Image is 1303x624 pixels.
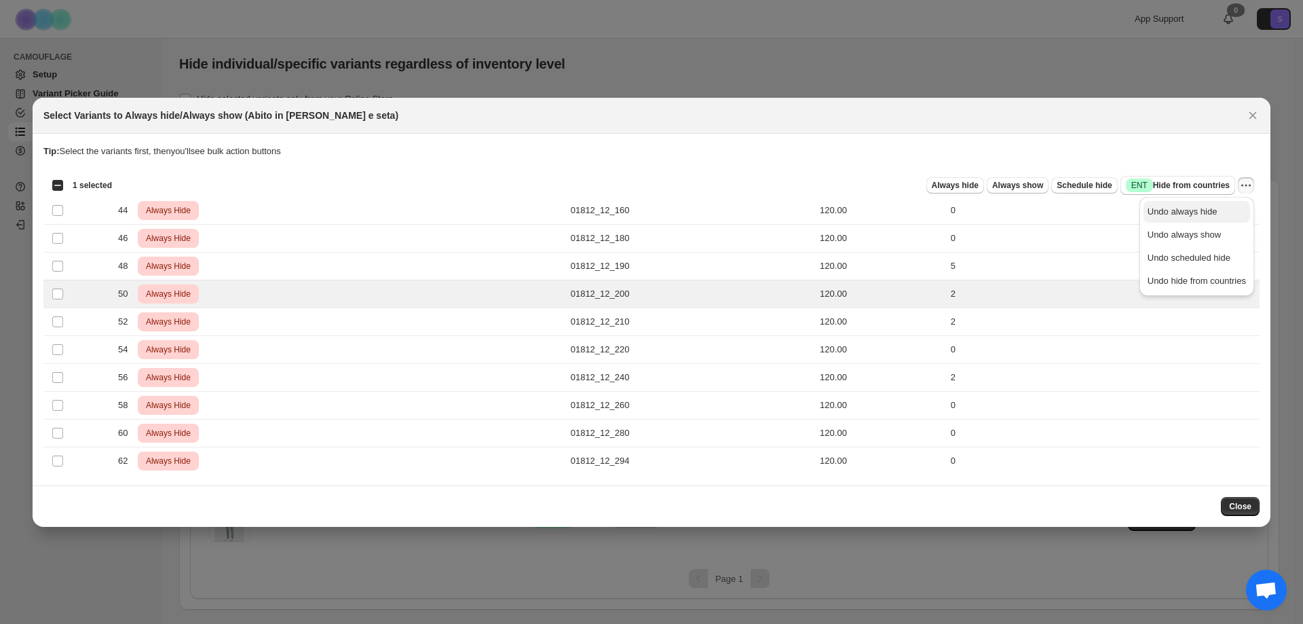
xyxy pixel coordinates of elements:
[118,343,135,356] span: 54
[1051,177,1117,194] button: Schedule hide
[567,447,816,475] td: 01812_12_294
[1144,270,1250,292] button: Undo hide from countries
[143,230,193,246] span: Always Hide
[947,308,1260,335] td: 2
[816,419,947,447] td: 120.00
[1243,106,1262,125] button: Close
[816,252,947,280] td: 120.00
[1246,570,1287,610] a: Aprire la chat
[143,342,193,358] span: Always Hide
[567,308,816,335] td: 01812_12_210
[1126,179,1230,192] span: Hide from countries
[1148,276,1246,286] span: Undo hide from countries
[1148,253,1230,263] span: Undo scheduled hide
[43,145,1260,158] p: Select the variants first, then you'll see bulk action buttons
[143,369,193,386] span: Always Hide
[73,180,112,191] span: 1 selected
[987,177,1049,194] button: Always show
[118,371,135,384] span: 56
[947,335,1260,363] td: 0
[816,363,947,391] td: 120.00
[567,280,816,308] td: 01812_12_200
[1144,201,1250,223] button: Undo always hide
[1148,206,1217,217] span: Undo always hide
[816,335,947,363] td: 120.00
[947,363,1260,391] td: 2
[816,196,947,224] td: 120.00
[143,453,193,469] span: Always Hide
[926,177,984,194] button: Always hide
[992,180,1043,191] span: Always show
[118,232,135,245] span: 46
[816,280,947,308] td: 120.00
[118,287,135,301] span: 50
[1144,247,1250,269] button: Undo scheduled hide
[567,335,816,363] td: 01812_12_220
[1131,180,1148,191] span: ENT
[143,397,193,414] span: Always Hide
[118,315,135,329] span: 52
[567,363,816,391] td: 01812_12_240
[1238,177,1254,194] button: More actions
[816,391,947,419] td: 120.00
[43,146,60,156] strong: Tip:
[118,399,135,412] span: 58
[816,447,947,475] td: 120.00
[947,391,1260,419] td: 0
[118,204,135,217] span: 44
[947,419,1260,447] td: 0
[947,447,1260,475] td: 0
[1221,497,1260,516] button: Close
[947,224,1260,252] td: 0
[947,196,1260,224] td: 0
[1057,180,1112,191] span: Schedule hide
[947,252,1260,280] td: 5
[143,286,193,302] span: Always Hide
[118,454,135,468] span: 62
[118,426,135,440] span: 60
[1229,501,1251,512] span: Close
[567,196,816,224] td: 01812_12_160
[816,308,947,335] td: 120.00
[567,224,816,252] td: 01812_12_180
[567,419,816,447] td: 01812_12_280
[43,109,398,122] h2: Select Variants to Always hide/Always show (Abito in [PERSON_NAME] e seta)
[143,314,193,330] span: Always Hide
[932,180,979,191] span: Always hide
[567,391,816,419] td: 01812_12_260
[118,259,135,273] span: 48
[816,224,947,252] td: 120.00
[143,425,193,441] span: Always Hide
[1148,230,1221,240] span: Undo always show
[947,280,1260,308] td: 2
[143,258,193,274] span: Always Hide
[143,202,193,219] span: Always Hide
[1120,176,1235,195] button: SuccessENTHide from countries
[567,252,816,280] td: 01812_12_190
[1144,224,1250,246] button: Undo always show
